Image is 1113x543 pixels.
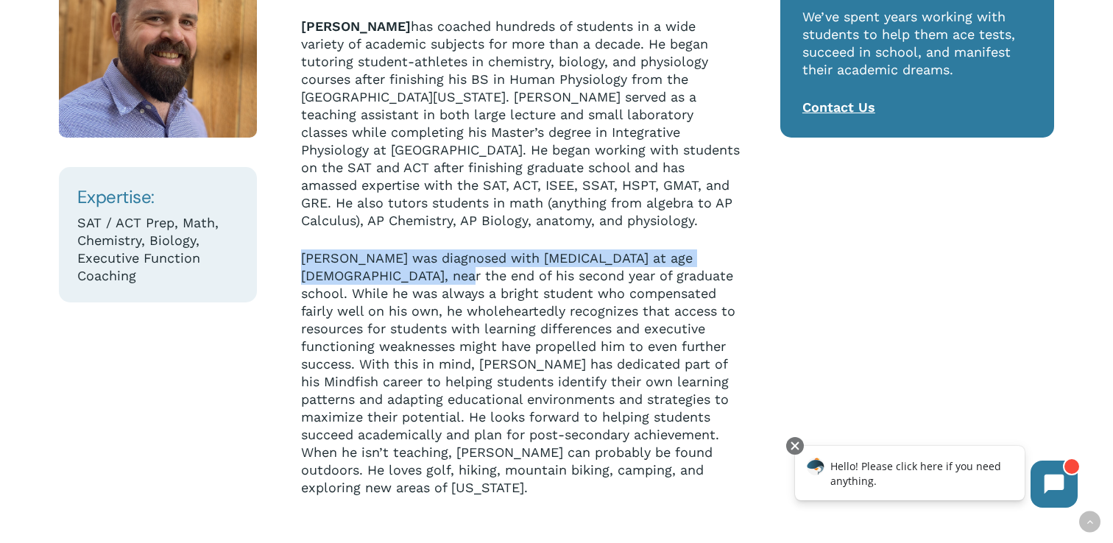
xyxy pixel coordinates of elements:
iframe: Chatbot [780,434,1092,522]
a: Contact Us [802,99,875,115]
p: [PERSON_NAME] was diagnosed with [MEDICAL_DATA] at age [DEMOGRAPHIC_DATA], near the end of his se... [301,249,741,497]
p: SAT / ACT Prep, Math, Chemistry, Biology, Executive Function Coaching [77,214,239,285]
p: We’ve spent years working with students to help them ace tests, succeed in school, and manifest t... [802,8,1032,99]
span: Expertise: [77,185,155,208]
p: has coached hundreds of students in a wide variety of academic subjects for more than a decade. H... [301,18,741,249]
strong: [PERSON_NAME] [301,18,411,34]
